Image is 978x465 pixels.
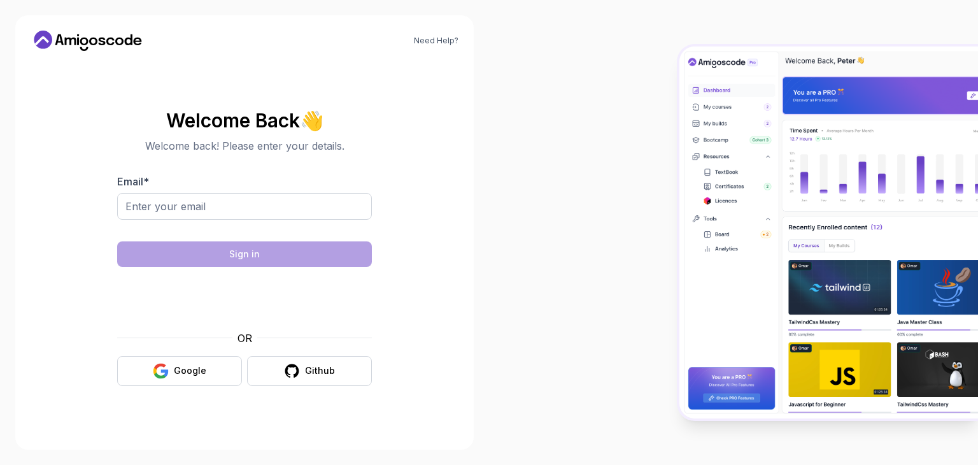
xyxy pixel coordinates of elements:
[117,241,372,267] button: Sign in
[247,356,372,386] button: Github
[117,356,242,386] button: Google
[117,110,372,131] h2: Welcome Back
[305,364,335,377] div: Github
[117,193,372,220] input: Enter your email
[174,364,206,377] div: Google
[229,248,260,261] div: Sign in
[679,46,978,418] img: Amigoscode Dashboard
[148,275,341,323] iframe: Widget containing checkbox for hCaptcha security challenge
[300,110,323,131] span: 👋
[117,138,372,154] p: Welcome back! Please enter your details.
[31,31,145,51] a: Home link
[414,36,458,46] a: Need Help?
[117,175,149,188] label: Email *
[237,331,252,346] p: OR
